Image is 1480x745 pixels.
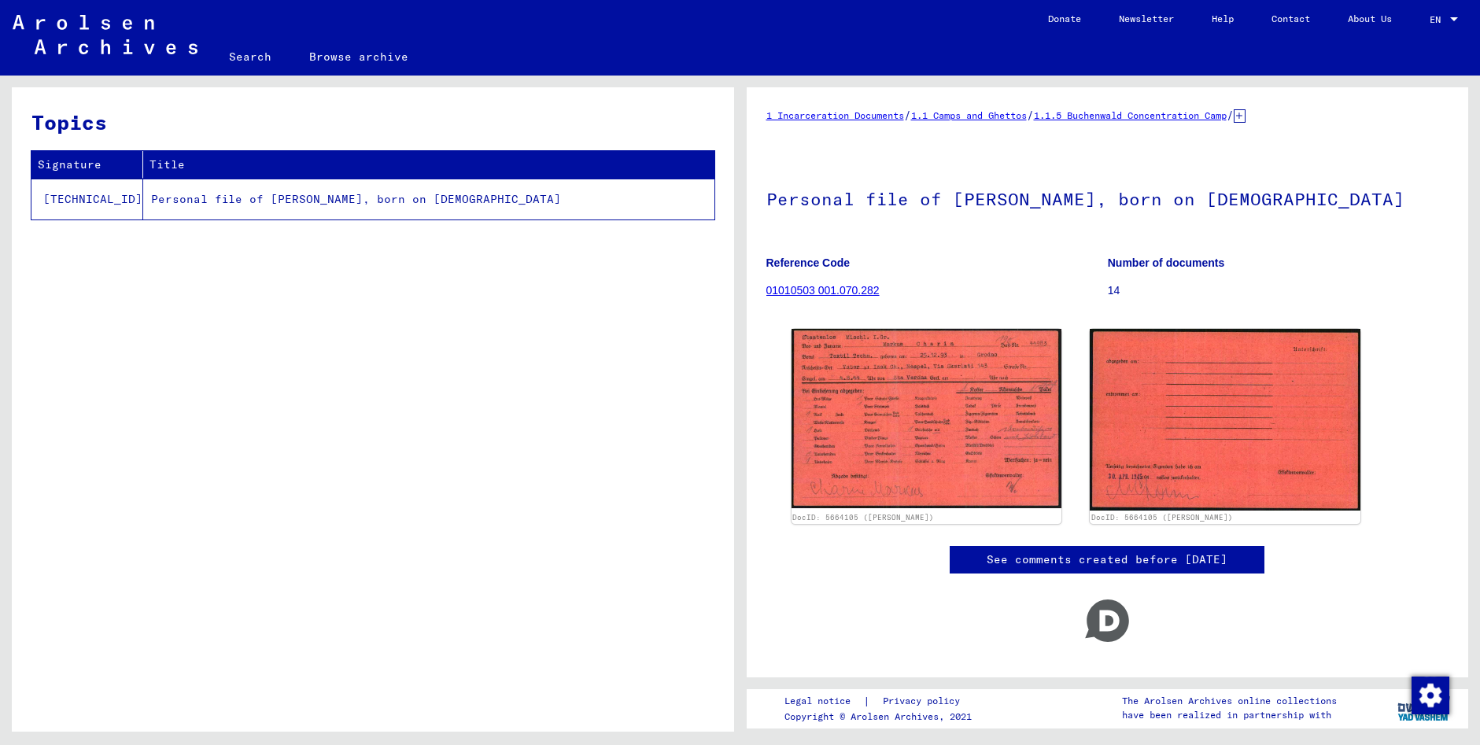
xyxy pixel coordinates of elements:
span: EN [1430,14,1447,25]
a: DocID: 5664105 ([PERSON_NAME]) [792,513,934,522]
b: Number of documents [1108,256,1225,269]
p: The Arolsen Archives online collections [1122,694,1337,708]
h3: Topics [31,107,714,138]
p: have been realized in partnership with [1122,708,1337,722]
h1: Personal file of [PERSON_NAME], born on [DEMOGRAPHIC_DATA] [766,163,1449,232]
th: Signature [31,151,143,179]
img: 002.jpg [1090,329,1360,511]
b: Reference Code [766,256,851,269]
img: 001.jpg [792,329,1062,508]
img: Change consent [1412,677,1449,714]
span: / [904,108,911,122]
td: Personal file of [PERSON_NAME], born on [DEMOGRAPHIC_DATA] [143,179,714,219]
p: Copyright © Arolsen Archives, 2021 [784,710,979,724]
a: Privacy policy [870,693,979,710]
div: | [784,693,979,710]
p: 14 [1108,282,1449,299]
a: Search [210,38,290,76]
a: See comments created before [DATE] [987,551,1227,568]
a: 1 Incarceration Documents [766,109,904,121]
img: yv_logo.png [1394,688,1453,728]
a: DocID: 5664105 ([PERSON_NAME]) [1091,513,1233,522]
span: / [1227,108,1234,122]
span: / [1027,108,1034,122]
a: 01010503 001.070.282 [766,284,880,297]
a: 1.1 Camps and Ghettos [911,109,1027,121]
a: Browse archive [290,38,427,76]
th: Title [143,151,714,179]
img: Arolsen_neg.svg [13,15,197,54]
td: [TECHNICAL_ID] [31,179,143,219]
a: Legal notice [784,693,863,710]
a: 1.1.5 Buchenwald Concentration Camp [1034,109,1227,121]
